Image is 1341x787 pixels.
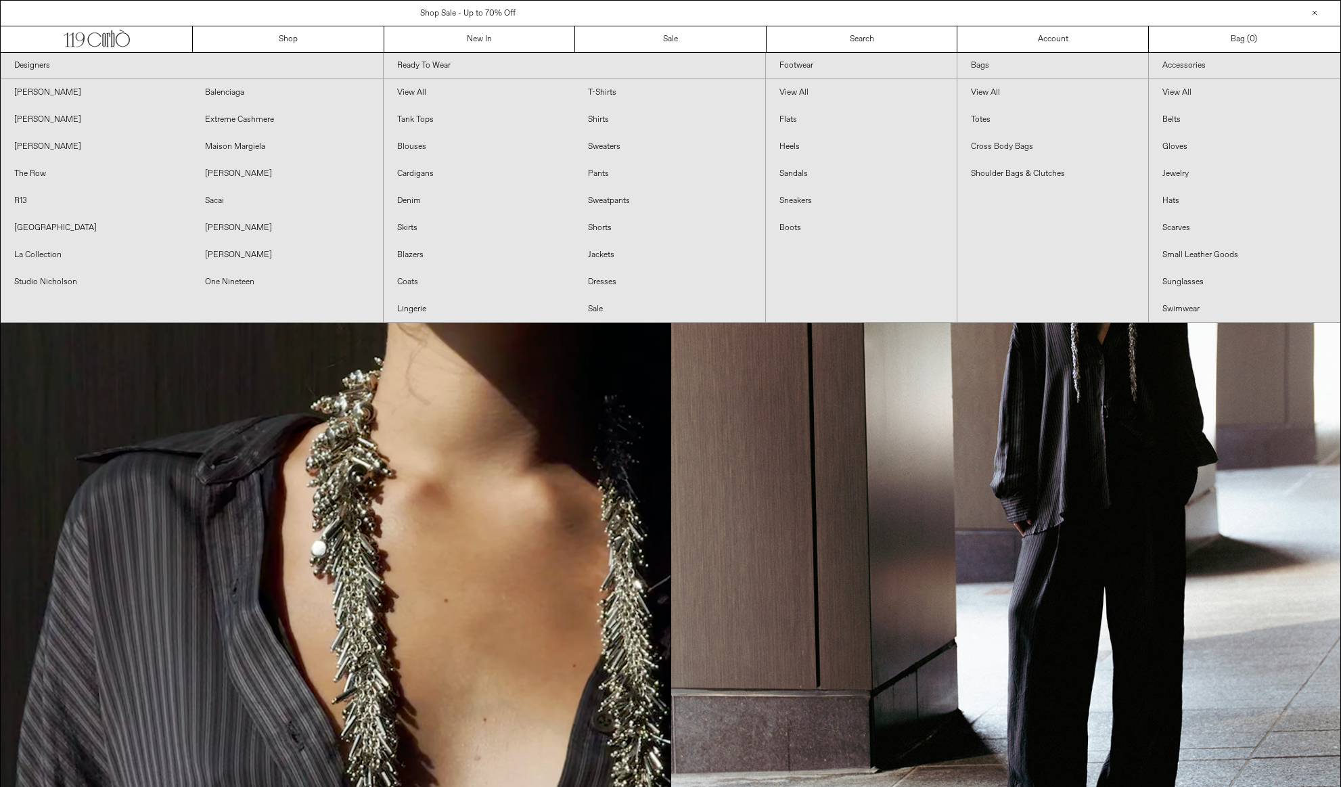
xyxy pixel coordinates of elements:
a: Heels [766,133,957,160]
a: View All [766,79,957,106]
a: Studio Nicholson [1,269,191,296]
a: Flats [766,106,957,133]
span: 0 [1250,34,1254,45]
a: Scarves [1149,215,1340,242]
a: La Collection [1,242,191,269]
a: Gloves [1149,133,1340,160]
a: T-Shirts [574,79,765,106]
a: Footwear [766,53,957,79]
a: Sweaters [574,133,765,160]
a: Sneakers [766,187,957,215]
a: Shorts [574,215,765,242]
a: Sacai [191,187,382,215]
a: Lingerie [384,296,574,323]
a: Accessories [1149,53,1340,79]
a: Skirts [384,215,574,242]
a: [PERSON_NAME] [1,133,191,160]
a: Cross Body Bags [957,133,1148,160]
a: Cardigans [384,160,574,187]
span: ) [1250,33,1257,45]
a: Ready To Wear [384,53,766,79]
a: Maison Margiela [191,133,382,160]
a: Tank Tops [384,106,574,133]
a: Bags [957,53,1148,79]
a: Shop [193,26,384,52]
a: Account [957,26,1149,52]
a: Sale [574,296,765,323]
a: Search [767,26,958,52]
a: [PERSON_NAME] [1,106,191,133]
a: View All [384,79,574,106]
a: Shoulder Bags & Clutches [957,160,1148,187]
a: Blouses [384,133,574,160]
a: Jewelry [1149,160,1340,187]
a: Pants [574,160,765,187]
a: [PERSON_NAME] [191,215,382,242]
a: Belts [1149,106,1340,133]
a: Balenciaga [191,79,382,106]
a: Extreme Cashmere [191,106,382,133]
a: View All [957,79,1148,106]
a: Sunglasses [1149,269,1340,296]
a: Jackets [574,242,765,269]
a: Hats [1149,187,1340,215]
a: R13 [1,187,191,215]
a: Totes [957,106,1148,133]
a: Shop Sale - Up to 70% Off [420,8,516,19]
a: One Nineteen [191,269,382,296]
a: [PERSON_NAME] [1,79,191,106]
a: Denim [384,187,574,215]
a: Sandals [766,160,957,187]
a: Sweatpants [574,187,765,215]
a: Swimwear [1149,296,1340,323]
a: Coats [384,269,574,296]
a: Bag () [1149,26,1340,52]
a: The Row [1,160,191,187]
a: [GEOGRAPHIC_DATA] [1,215,191,242]
a: Shirts [574,106,765,133]
a: Designers [1,53,383,79]
a: View All [1149,79,1340,106]
a: Blazers [384,242,574,269]
a: Small Leather Goods [1149,242,1340,269]
a: Dresses [574,269,765,296]
a: Sale [575,26,767,52]
a: [PERSON_NAME] [191,242,382,269]
a: [PERSON_NAME] [191,160,382,187]
a: Boots [766,215,957,242]
a: New In [384,26,576,52]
